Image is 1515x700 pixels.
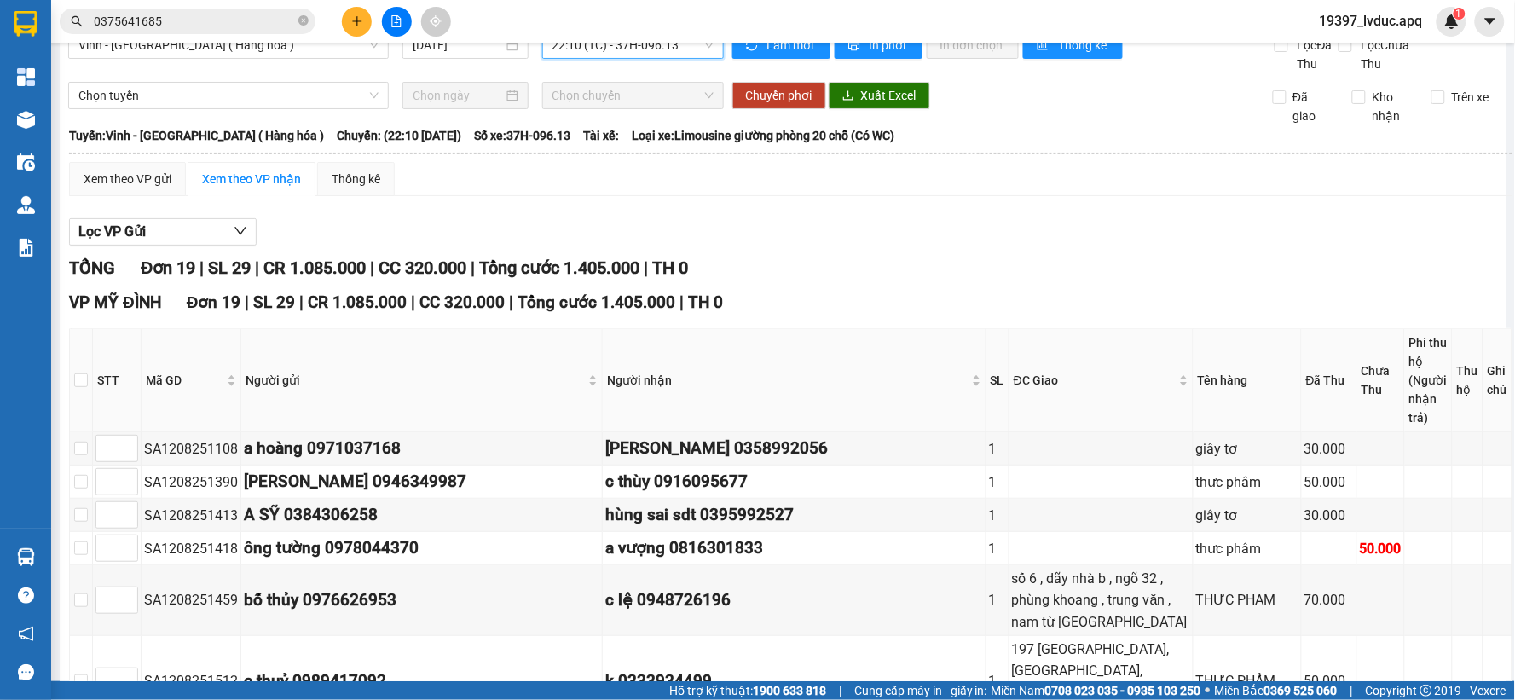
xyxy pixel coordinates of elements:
th: Đã Thu [1302,329,1357,432]
span: bar-chart [1037,39,1051,53]
input: Tìm tên, số ĐT hoặc mã đơn [94,12,295,31]
img: dashboard-icon [17,68,35,86]
span: Lọc VP Gửi [78,221,146,242]
span: file-add [390,15,402,27]
th: Ghi chú [1483,329,1512,432]
span: Làm mới [767,36,817,55]
div: 1 [989,538,1006,559]
span: sync [746,39,760,53]
span: message [18,664,34,680]
span: Kho nhận [1366,88,1419,125]
span: Miền Bắc [1215,681,1338,700]
div: giây tơ [1196,505,1298,526]
span: Đã giao [1287,88,1339,125]
span: down [234,224,247,238]
th: Chưa Thu [1357,329,1405,432]
span: TH 0 [652,257,688,278]
span: Người nhận [607,371,969,390]
button: syncLàm mới [732,32,830,59]
span: TỔNG [69,257,115,278]
td: SA1208251108 [142,432,241,466]
span: copyright [1420,685,1432,697]
span: | [509,292,513,312]
div: giây tơ [1196,438,1298,460]
div: e thuỷ 0989417092 [244,668,599,694]
button: file-add [382,7,412,37]
span: Chuyến: (22:10 [DATE]) [337,126,461,145]
span: 1 [1456,8,1462,20]
span: Cung cấp máy in - giấy in: [854,681,987,700]
div: THỰC PHẨM [1196,670,1298,691]
input: Chọn ngày [413,86,502,105]
span: In phơi [870,36,909,55]
span: download [842,90,854,103]
span: | [245,292,249,312]
strong: 0708 023 035 - 0935 103 250 [1045,684,1201,697]
span: question-circle [18,587,34,604]
div: thưc phâm [1196,471,1298,493]
div: 1 [989,471,1006,493]
span: ĐC Giao [1014,371,1176,390]
input: 12/08/2025 [413,36,502,55]
div: SA1208251413 [144,505,238,526]
span: CR 1.085.000 [263,257,366,278]
span: Chọn tuyến [78,83,379,108]
span: 22:10 (TC) - 37H-096.13 [552,32,714,58]
div: a vượng 0816301833 [605,535,983,561]
span: SL 29 [208,257,251,278]
div: 50.000 [1360,538,1402,559]
span: aim [430,15,442,27]
button: aim [421,7,451,37]
td: SA1208251418 [142,532,241,565]
th: Tên hàng [1194,329,1302,432]
th: Thu hộ [1453,329,1483,432]
div: Xem theo VP nhận [202,170,301,188]
div: [PERSON_NAME] 0946349987 [244,469,599,495]
div: THƯC PHAM [1196,589,1298,610]
span: | [679,292,684,312]
div: 1 [989,589,1006,610]
div: 1 [989,670,1006,691]
span: caret-down [1483,14,1498,29]
strong: 1900 633 818 [753,684,826,697]
div: [PERSON_NAME] 0358992056 [605,436,983,461]
strong: 0369 525 060 [1264,684,1338,697]
span: Xuất Excel [861,86,917,105]
span: | [370,257,374,278]
span: | [199,257,204,278]
div: 50.000 [1304,471,1354,493]
span: CC 320.000 [419,292,505,312]
div: Xem theo VP gửi [84,170,171,188]
span: | [471,257,475,278]
div: 1 [989,505,1006,526]
span: Loại xe: Limousine giường phòng 20 chỗ (Có WC) [632,126,894,145]
span: Tài xế: [583,126,619,145]
span: ⚪️ [1206,687,1211,694]
span: close-circle [298,15,309,26]
span: Số xe: 37H-096.13 [474,126,570,145]
span: close-circle [298,14,309,30]
span: | [255,257,259,278]
span: Lọc Đã Thu [1291,36,1339,73]
span: | [1350,681,1353,700]
img: warehouse-icon [17,153,35,171]
div: ông tường 0978044370 [244,535,599,561]
span: Tổng cước 1.405.000 [479,257,639,278]
div: thưc phâm [1196,538,1298,559]
span: notification [18,626,34,642]
span: Chọn chuyến [552,83,714,108]
sup: 1 [1454,8,1466,20]
span: Miền Nam [992,681,1201,700]
th: SL [986,329,1009,432]
img: warehouse-icon [17,111,35,129]
button: Chuyển phơi [732,82,826,109]
th: Phí thu hộ (Người nhận trả) [1405,329,1453,432]
div: k 0333934499 [605,668,983,694]
span: TH 0 [688,292,723,312]
div: A SỸ 0384306258 [244,502,599,528]
div: hùng sai sdt 0395992527 [605,502,983,528]
span: SL 29 [253,292,295,312]
span: Trên xe [1445,88,1496,107]
span: | [839,681,841,700]
span: | [411,292,415,312]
